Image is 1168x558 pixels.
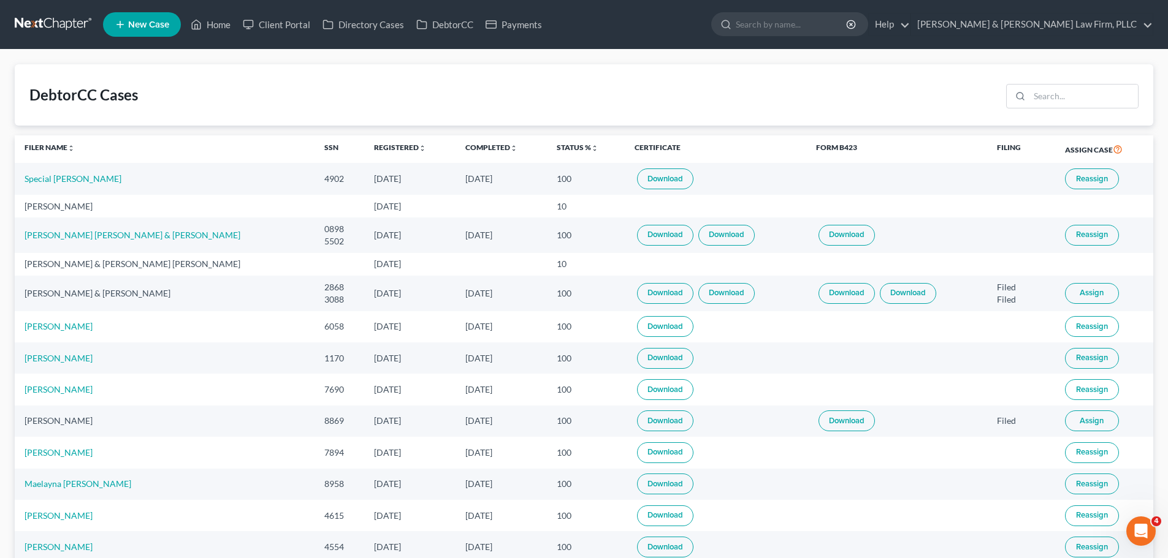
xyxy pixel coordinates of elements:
[547,469,625,500] td: 100
[1076,447,1108,457] span: Reassign
[1065,410,1119,431] button: Assign
[456,374,547,405] td: [DATE]
[185,13,237,36] a: Home
[1065,505,1119,526] button: Reassign
[1065,283,1119,304] button: Assign
[374,143,426,152] a: Registeredunfold_more
[364,374,456,405] td: [DATE]
[364,276,456,311] td: [DATE]
[547,276,625,311] td: 100
[819,410,875,431] a: Download
[25,143,75,152] a: Filer Nameunfold_more
[128,20,169,29] span: New Case
[25,258,305,270] div: [PERSON_NAME] & [PERSON_NAME] [PERSON_NAME]
[1076,353,1108,363] span: Reassign
[1065,348,1119,369] button: Reassign
[324,173,354,185] div: 4902
[324,415,354,427] div: 8869
[1065,537,1119,557] button: Reassign
[997,293,1045,306] div: Filed
[637,225,693,246] a: Download
[25,230,240,240] a: [PERSON_NAME] [PERSON_NAME] & [PERSON_NAME]
[1065,168,1119,189] button: Reassign
[637,537,693,557] a: Download
[997,281,1045,293] div: Filed
[880,283,936,304] a: Download
[547,217,625,252] td: 100
[736,13,848,36] input: Search by name...
[25,321,93,331] a: [PERSON_NAME]
[364,311,456,342] td: [DATE]
[324,447,354,459] div: 7894
[237,13,316,36] a: Client Portal
[315,135,364,164] th: SSN
[637,348,693,369] a: Download
[997,415,1045,427] div: Filed
[364,342,456,374] td: [DATE]
[1065,379,1119,400] button: Reassign
[25,384,93,394] a: [PERSON_NAME]
[25,510,93,521] a: [PERSON_NAME]
[987,135,1055,164] th: Filing
[1151,516,1161,526] span: 4
[364,163,456,194] td: [DATE]
[364,437,456,468] td: [DATE]
[364,500,456,531] td: [DATE]
[1126,516,1156,546] iframe: Intercom live chat
[456,163,547,194] td: [DATE]
[819,225,875,246] a: Download
[25,353,93,363] a: [PERSON_NAME]
[1076,542,1108,552] span: Reassign
[364,253,456,276] td: [DATE]
[324,510,354,522] div: 4615
[547,405,625,437] td: 100
[25,287,305,300] div: [PERSON_NAME] & [PERSON_NAME]
[510,145,517,152] i: unfold_more
[591,145,598,152] i: unfold_more
[1065,473,1119,494] button: Reassign
[324,235,354,247] div: 5502
[698,225,755,246] a: Download
[625,135,806,164] th: Certificate
[547,163,625,194] td: 100
[1076,322,1108,331] span: Reassign
[456,311,547,342] td: [DATE]
[465,143,517,152] a: Completedunfold_more
[364,217,456,252] td: [DATE]
[410,13,479,36] a: DebtorCC
[806,135,987,164] th: Form B423
[547,195,625,217] td: 10
[1076,510,1108,520] span: Reassign
[911,13,1153,36] a: [PERSON_NAME] & [PERSON_NAME] Law Firm, PLLC
[547,374,625,405] td: 100
[324,352,354,364] div: 1170
[637,316,693,337] a: Download
[67,145,75,152] i: unfold_more
[547,342,625,374] td: 100
[456,217,547,252] td: [DATE]
[1080,288,1104,298] span: Assign
[1076,174,1108,184] span: Reassign
[1076,479,1108,489] span: Reassign
[324,223,354,235] div: 0898
[547,253,625,276] td: 10
[419,145,426,152] i: unfold_more
[557,143,598,152] a: Status %unfold_more
[637,168,693,189] a: Download
[637,505,693,526] a: Download
[324,541,354,553] div: 4554
[637,442,693,463] a: Download
[1076,230,1108,239] span: Reassign
[324,293,354,306] div: 3088
[547,437,625,468] td: 100
[456,500,547,531] td: [DATE]
[1029,85,1138,108] input: Search...
[547,500,625,531] td: 100
[364,195,456,217] td: [DATE]
[25,541,93,552] a: [PERSON_NAME]
[1065,225,1119,246] button: Reassign
[25,478,131,489] a: Maelayna [PERSON_NAME]
[324,281,354,293] div: 2868
[324,320,354,333] div: 6058
[819,283,875,304] a: Download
